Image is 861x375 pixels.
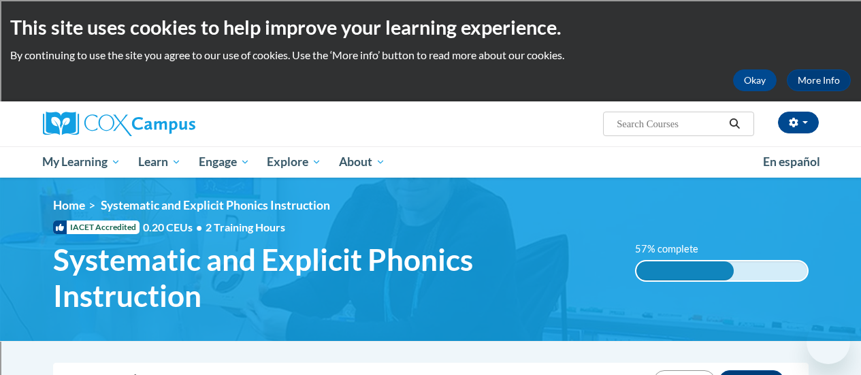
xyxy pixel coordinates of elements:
span: 2 Training Hours [206,221,285,233]
a: My Learning [34,146,130,178]
input: Search Courses [615,116,724,132]
a: Explore [258,146,330,178]
a: Learn [129,146,190,178]
span: Explore [267,154,321,170]
div: Main menu [33,146,829,178]
span: Engage [199,154,250,170]
button: Account Settings [778,112,819,133]
span: Systematic and Explicit Phonics Instruction [53,242,615,314]
span: • [196,221,202,233]
a: Cox Campus [43,112,288,136]
img: Cox Campus [43,112,195,136]
span: Systematic and Explicit Phonics Instruction [101,198,330,212]
span: Learn [138,154,181,170]
span: En español [763,154,820,169]
span: IACET Accredited [53,221,140,234]
span: My Learning [42,154,120,170]
button: Search [724,116,745,132]
a: En español [754,148,829,176]
span: 0.20 CEUs [143,220,206,235]
span: About [339,154,385,170]
iframe: Button to launch messaging window [807,321,850,364]
a: Engage [190,146,259,178]
a: Home [53,198,85,212]
div: 57% complete [636,261,734,280]
label: 57% complete [635,242,713,257]
a: About [330,146,394,178]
